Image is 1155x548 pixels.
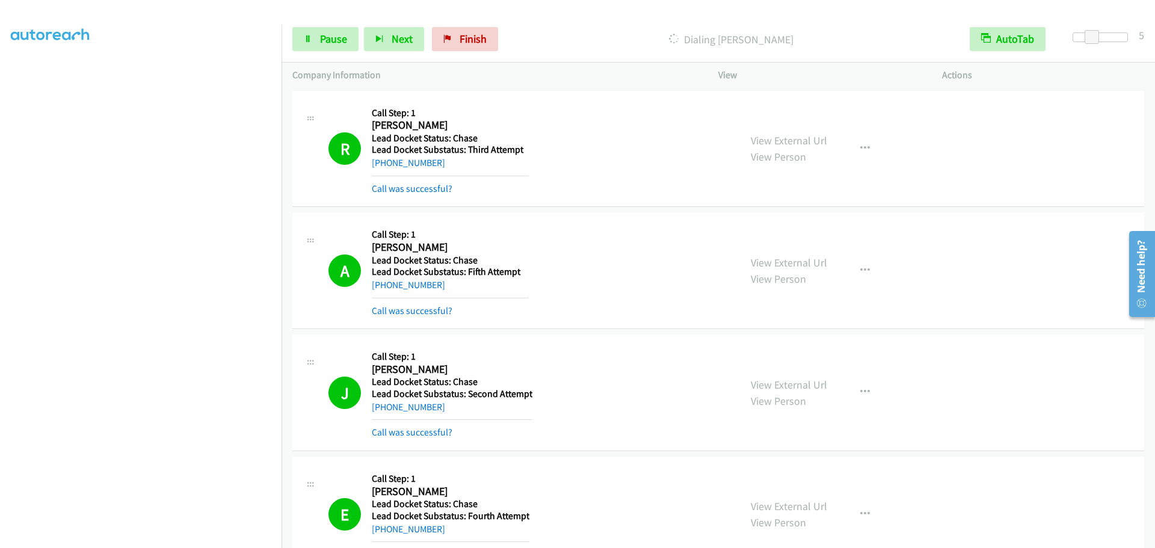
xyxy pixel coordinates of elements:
[460,32,487,46] span: Finish
[372,426,452,438] a: Call was successful?
[328,498,361,531] h1: E
[751,516,806,529] a: View Person
[432,27,498,51] a: Finish
[751,499,827,513] a: View External Url
[372,241,529,254] h2: [PERSON_NAME]
[372,351,532,363] h5: Call Step: 1
[328,377,361,409] h1: J
[292,68,697,82] p: Company Information
[372,388,532,400] h5: Lead Docket Substatus: Second Attempt
[372,523,445,535] a: [PHONE_NUMBER]
[372,498,529,510] h5: Lead Docket Status: Chase
[328,132,361,165] h1: R
[751,378,827,392] a: View External Url
[320,32,347,46] span: Pause
[372,401,445,413] a: [PHONE_NUMBER]
[970,27,1046,51] button: AutoTab
[372,183,452,194] a: Call was successful?
[364,27,424,51] button: Next
[1120,226,1155,322] iframe: Resource Center
[751,394,806,408] a: View Person
[372,376,532,388] h5: Lead Docket Status: Chase
[514,31,948,48] p: Dialing [PERSON_NAME]
[372,485,529,499] h2: [PERSON_NAME]
[751,134,827,147] a: View External Url
[372,107,529,119] h5: Call Step: 1
[942,68,1144,82] p: Actions
[372,132,529,144] h5: Lead Docket Status: Chase
[372,510,529,522] h5: Lead Docket Substatus: Fourth Attempt
[751,272,806,286] a: View Person
[372,157,445,168] a: [PHONE_NUMBER]
[751,256,827,269] a: View External Url
[392,32,413,46] span: Next
[372,229,529,241] h5: Call Step: 1
[328,254,361,287] h1: A
[718,68,920,82] p: View
[751,150,806,164] a: View Person
[372,266,529,278] h5: Lead Docket Substatus: Fifth Attempt
[372,144,529,156] h5: Lead Docket Substatus: Third Attempt
[372,473,529,485] h5: Call Step: 1
[372,363,529,377] h2: [PERSON_NAME]
[372,305,452,316] a: Call was successful?
[1139,27,1144,43] div: 5
[372,119,529,132] h2: [PERSON_NAME]
[292,27,359,51] a: Pause
[372,254,529,266] h5: Lead Docket Status: Chase
[372,279,445,291] a: [PHONE_NUMBER]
